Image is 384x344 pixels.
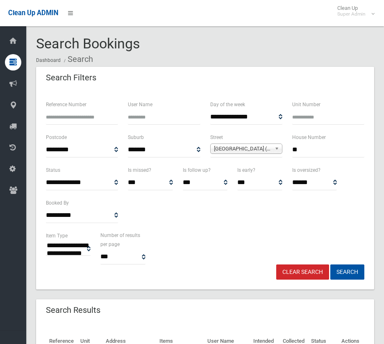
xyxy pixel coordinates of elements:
[214,144,271,154] span: [GEOGRAPHIC_DATA] (REVESBY 2212)
[128,100,152,109] label: User Name
[183,166,211,175] label: Is follow up?
[128,166,151,175] label: Is missed?
[8,9,58,17] span: Clean Up ADMIN
[292,133,326,142] label: House Number
[100,231,145,249] label: Number of results per page
[237,166,255,175] label: Is early?
[46,166,60,175] label: Status
[36,35,140,52] span: Search Bookings
[292,100,320,109] label: Unit Number
[128,133,144,142] label: Suburb
[210,100,245,109] label: Day of the week
[333,5,374,17] span: Clean Up
[210,133,223,142] label: Street
[46,198,69,207] label: Booked By
[46,231,68,240] label: Item Type
[46,133,67,142] label: Postcode
[330,264,364,280] button: Search
[337,11,366,17] small: Super Admin
[276,264,329,280] a: Clear Search
[62,52,93,67] li: Search
[36,70,106,86] header: Search Filters
[36,57,61,63] a: Dashboard
[46,100,86,109] label: Reference Number
[36,302,110,318] header: Search Results
[292,166,320,175] label: Is oversized?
